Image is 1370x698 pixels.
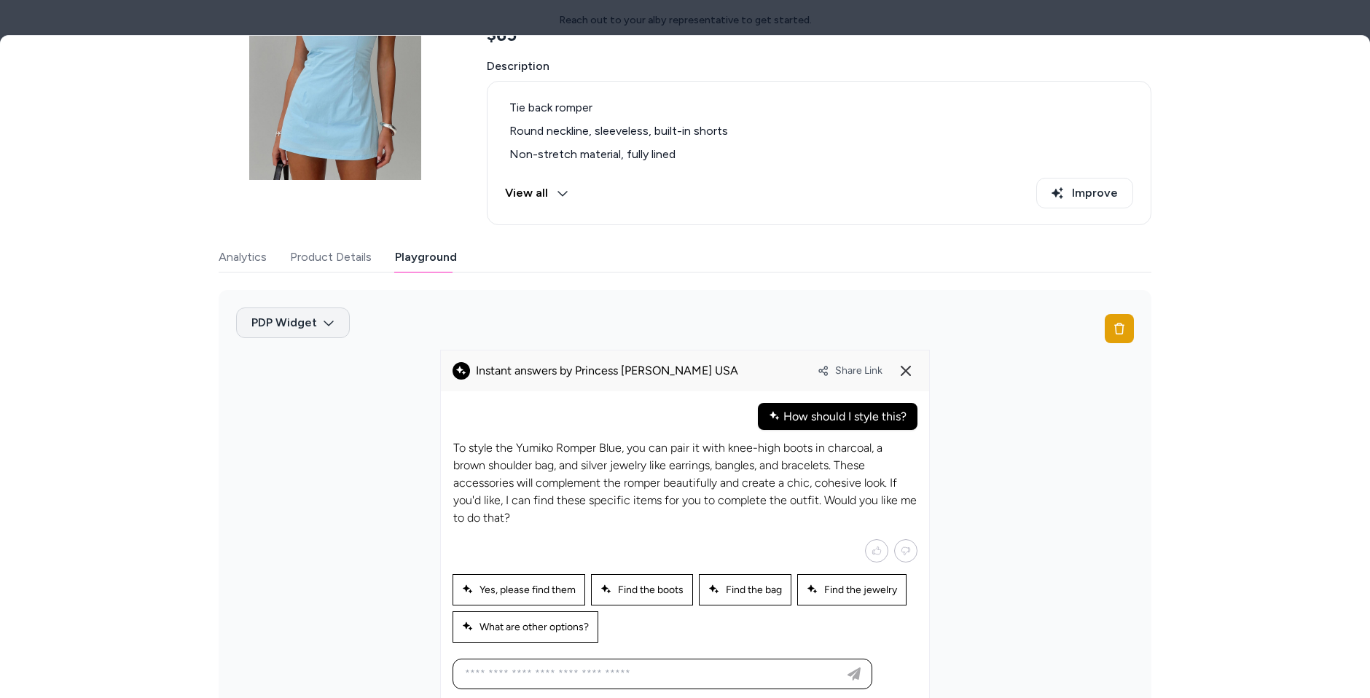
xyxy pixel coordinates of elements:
button: PDP Widget [236,307,350,338]
li: Tie back romper [505,99,1133,117]
button: Playground [395,243,457,272]
span: PDP Widget [251,314,317,332]
li: Non-stretch material, fully lined [505,146,1133,163]
button: Improve [1036,178,1133,208]
button: Analytics [219,243,267,272]
li: Round neckline, sleeveless, built-in shorts [505,122,1133,140]
span: Description [487,58,1151,75]
button: Product Details [290,243,372,272]
button: View all [505,178,568,208]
